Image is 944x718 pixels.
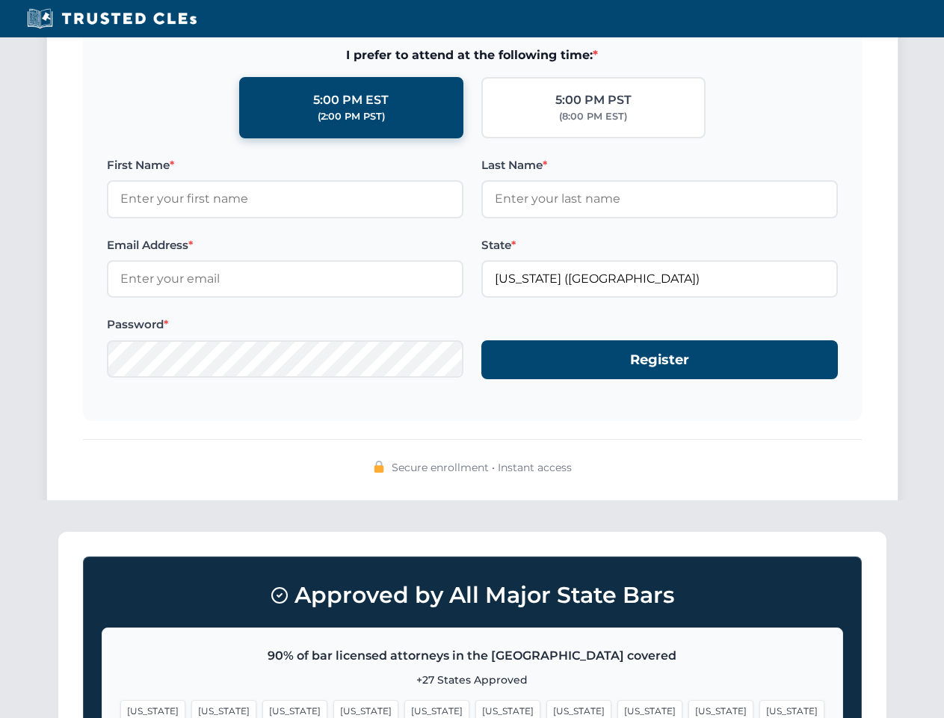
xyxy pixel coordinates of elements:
[102,575,843,616] h3: Approved by All Major State Bars
[481,340,838,380] button: Register
[107,180,463,218] input: Enter your first name
[481,260,838,298] input: Georgia (GA)
[22,7,201,30] img: Trusted CLEs
[313,90,389,110] div: 5:00 PM EST
[373,461,385,473] img: 🔒
[318,109,385,124] div: (2:00 PM PST)
[107,260,463,298] input: Enter your email
[481,236,838,254] label: State
[481,180,838,218] input: Enter your last name
[120,646,824,666] p: 90% of bar licensed attorneys in the [GEOGRAPHIC_DATA] covered
[555,90,632,110] div: 5:00 PM PST
[107,316,463,334] label: Password
[120,672,824,688] p: +27 States Approved
[392,459,572,476] span: Secure enrollment • Instant access
[559,109,627,124] div: (8:00 PM EST)
[481,156,838,174] label: Last Name
[107,46,838,65] span: I prefer to attend at the following time:
[107,156,463,174] label: First Name
[107,236,463,254] label: Email Address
